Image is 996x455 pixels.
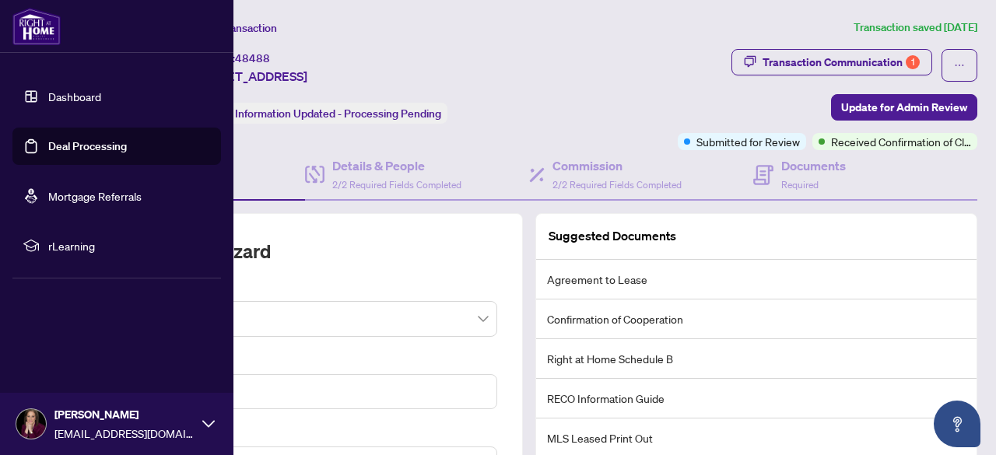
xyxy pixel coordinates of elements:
[48,89,101,103] a: Dashboard
[194,21,277,35] span: View Transaction
[731,49,932,75] button: Transaction Communication1
[235,107,441,121] span: Information Updated - Processing Pending
[48,237,210,254] span: rLearning
[954,60,965,71] span: ellipsis
[549,226,676,246] article: Suggested Documents
[48,139,127,153] a: Deal Processing
[763,50,920,75] div: Transaction Communication
[235,51,270,65] span: 48488
[48,189,142,203] a: Mortgage Referrals
[536,299,977,339] li: Confirmation of Cooperation
[934,401,980,447] button: Open asap
[193,67,307,86] span: [STREET_ADDRESS]
[107,282,497,299] label: Transaction Type
[906,55,920,69] div: 1
[536,379,977,418] li: RECO Information Guide
[107,355,497,373] label: MLS ID
[536,260,977,299] li: Agreement to Lease
[841,95,967,120] span: Update for Admin Review
[332,179,461,191] span: 2/2 Required Fields Completed
[12,8,61,45] img: logo
[831,94,977,121] button: Update for Admin Review
[781,179,819,191] span: Required
[536,339,977,379] li: Right at Home Schedule B
[781,156,846,175] h4: Documents
[552,179,682,191] span: 2/2 Required Fields Completed
[552,156,682,175] h4: Commission
[54,425,195,442] span: [EMAIL_ADDRESS][DOMAIN_NAME]
[16,409,46,439] img: Profile Icon
[193,103,447,124] div: Status:
[332,156,461,175] h4: Details & People
[54,406,195,423] span: [PERSON_NAME]
[831,133,971,150] span: Received Confirmation of Closing
[116,304,488,334] span: Deal - Sell Side Lease
[107,428,497,445] label: Property Address
[696,133,800,150] span: Submitted for Review
[854,19,977,37] article: Transaction saved [DATE]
